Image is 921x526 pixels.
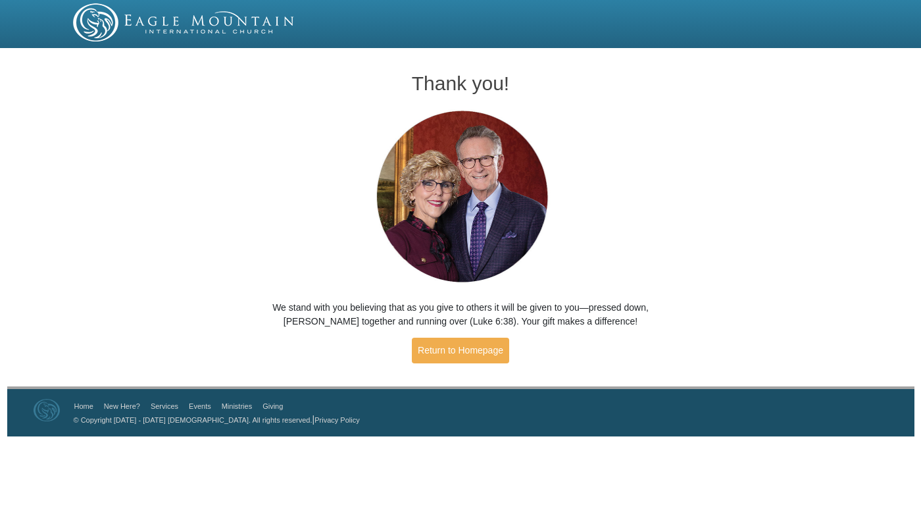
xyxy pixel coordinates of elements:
[412,338,509,363] a: Return to Homepage
[69,413,360,427] p: |
[74,402,93,410] a: Home
[262,402,283,410] a: Giving
[74,416,312,424] a: © Copyright [DATE] - [DATE] [DEMOGRAPHIC_DATA]. All rights reserved.
[34,399,60,421] img: Eagle Mountain International Church
[237,301,684,329] p: We stand with you believing that as you give to others it will be given to you—pressed down, [PER...
[314,416,359,424] a: Privacy Policy
[151,402,178,410] a: Services
[364,107,558,288] img: Pastors George and Terri Pearsons
[222,402,252,410] a: Ministries
[73,3,295,41] img: EMIC
[189,402,211,410] a: Events
[237,72,684,94] h1: Thank you!
[104,402,140,410] a: New Here?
